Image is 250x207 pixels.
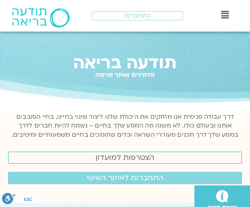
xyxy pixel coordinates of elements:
[124,12,151,19] span: התחברות
[8,172,242,184] a: התחברות לאיזור האישי
[96,153,154,162] span: הצטרפות למועדון
[92,11,182,20] a: התחברות
[10,112,240,139] p: דרך עבודה פנימית אנו מחזקים את היכולת שלנו ליצור שינוי בחיינו, בחיי הסובבים אותנו ובעולם כולו. לא...
[215,188,229,202] a: יצירת קשר
[86,174,164,182] span: התחברות לאיזור האישי
[8,151,242,164] a: הצטרפות למועדון
[12,8,70,28] img: תודעה בריאה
